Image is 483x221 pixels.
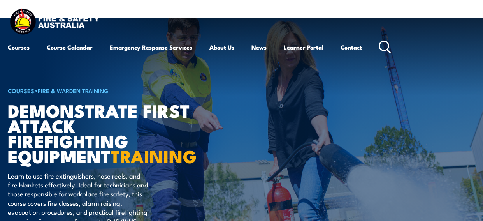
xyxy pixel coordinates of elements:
a: News [251,38,267,57]
a: Course Calendar [47,38,93,57]
a: Fire & Warden Training [38,86,109,95]
a: About Us [209,38,234,57]
h6: > [8,86,200,95]
a: COURSES [8,86,34,95]
a: Contact [341,38,362,57]
a: Emergency Response Services [110,38,192,57]
strong: TRAINING [111,142,197,169]
a: Courses [8,38,30,57]
h1: Demonstrate First Attack Firefighting Equipment [8,103,200,164]
a: Learner Portal [284,38,323,57]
